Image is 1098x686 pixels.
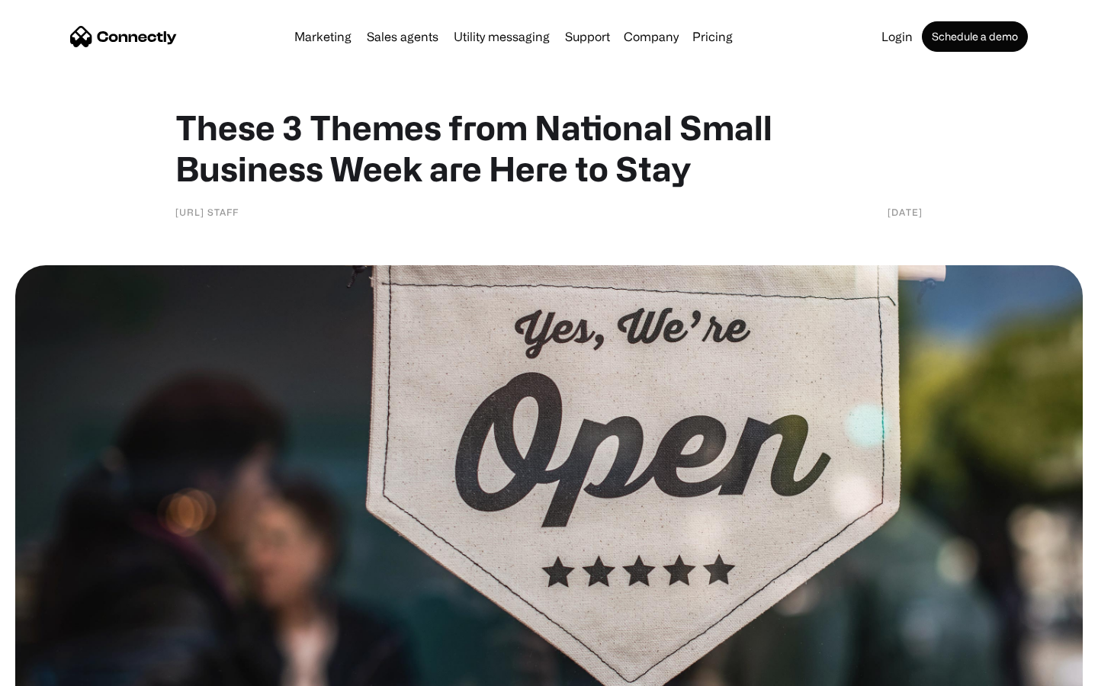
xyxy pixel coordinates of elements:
[361,30,445,43] a: Sales agents
[15,659,91,681] aside: Language selected: English
[875,30,919,43] a: Login
[175,204,239,220] div: [URL] Staff
[922,21,1028,52] a: Schedule a demo
[288,30,358,43] a: Marketing
[624,26,679,47] div: Company
[559,30,616,43] a: Support
[448,30,556,43] a: Utility messaging
[30,659,91,681] ul: Language list
[175,107,923,189] h1: These 3 Themes from National Small Business Week are Here to Stay
[686,30,739,43] a: Pricing
[888,204,923,220] div: [DATE]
